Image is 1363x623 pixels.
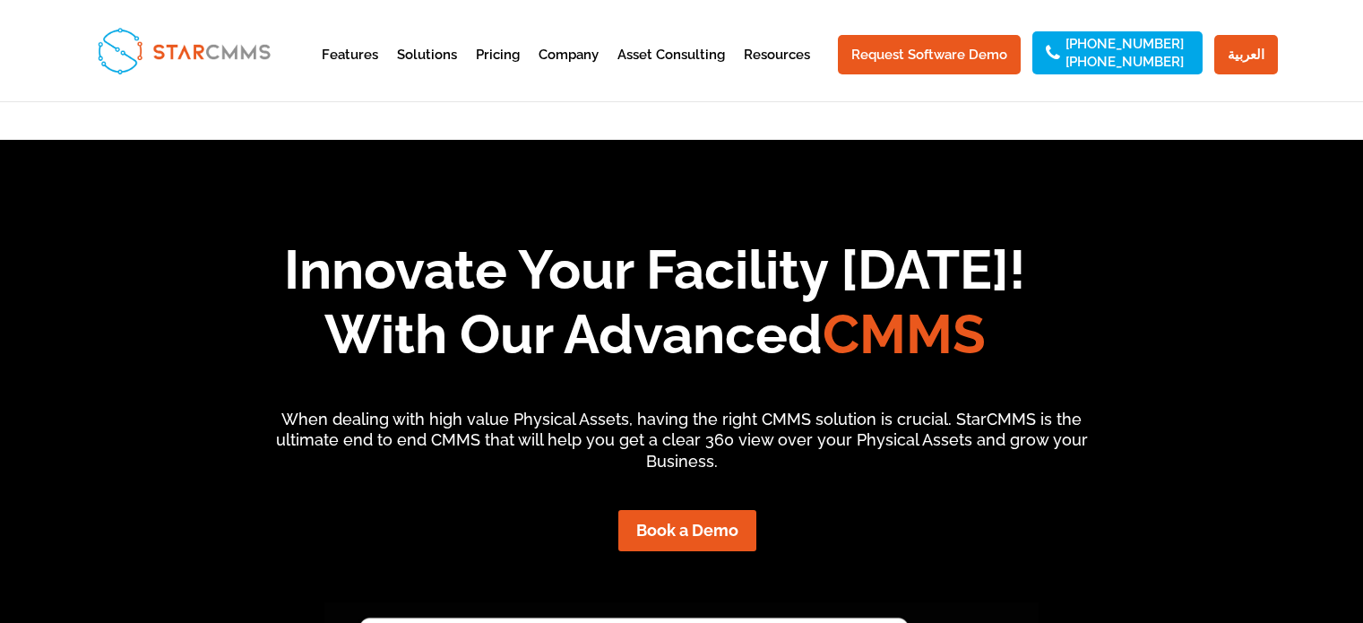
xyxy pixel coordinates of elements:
[476,48,520,92] a: Pricing
[259,409,1104,472] p: When dealing with high value Physical Assets, having the right CMMS solution is crucial. StarCMMS...
[397,48,457,92] a: Solutions
[838,35,1021,74] a: Request Software Demo
[1065,429,1363,623] iframe: Chat Widget
[617,48,725,92] a: Asset Consulting
[539,48,599,92] a: Company
[33,238,1277,376] h1: Innovate Your Facility [DATE]! With Our Advanced
[744,48,810,92] a: Resources
[90,20,278,82] img: StarCMMS
[1065,38,1184,50] a: [PHONE_NUMBER]
[1065,56,1184,68] a: [PHONE_NUMBER]
[618,510,756,550] a: Book a Demo
[322,48,378,92] a: Features
[1214,35,1278,74] a: العربية
[823,303,986,366] span: CMMS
